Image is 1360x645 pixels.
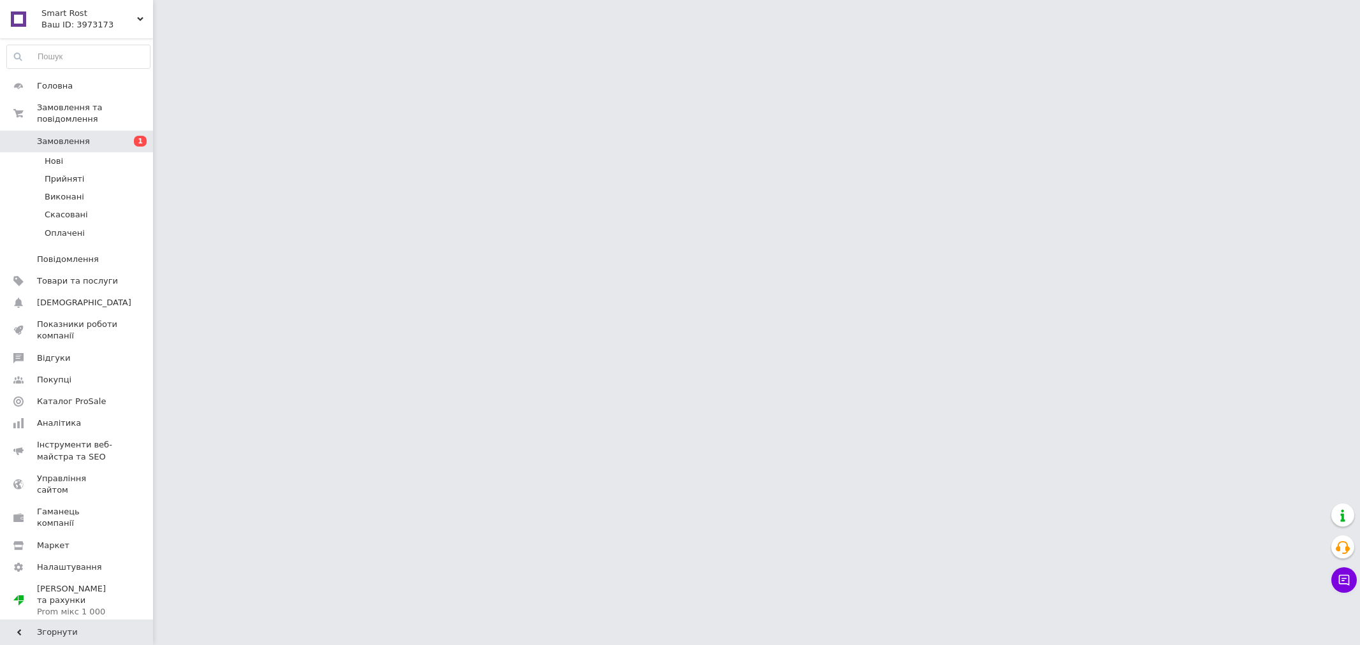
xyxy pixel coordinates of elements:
[37,374,71,386] span: Покупці
[41,8,137,19] span: Smart Rost
[45,173,84,185] span: Прийняті
[45,228,85,239] span: Оплачені
[41,19,153,31] div: Ваш ID: 3973173
[45,209,88,221] span: Скасовані
[37,606,118,618] div: Prom мікс 1 000
[37,439,118,462] span: Інструменти веб-майстра та SEO
[37,583,118,618] span: [PERSON_NAME] та рахунки
[45,156,63,167] span: Нові
[37,319,118,342] span: Показники роботи компанії
[37,506,118,529] span: Гаманець компанії
[37,396,106,407] span: Каталог ProSale
[37,473,118,496] span: Управління сайтом
[37,102,153,125] span: Замовлення та повідомлення
[37,254,99,265] span: Повідомлення
[7,45,150,68] input: Пошук
[1331,567,1357,593] button: Чат з покупцем
[37,540,69,551] span: Маркет
[37,417,81,429] span: Аналітика
[37,562,102,573] span: Налаштування
[37,136,90,147] span: Замовлення
[134,136,147,147] span: 1
[37,297,131,308] span: [DEMOGRAPHIC_DATA]
[37,275,118,287] span: Товари та послуги
[37,352,70,364] span: Відгуки
[37,80,73,92] span: Головна
[45,191,84,203] span: Виконані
